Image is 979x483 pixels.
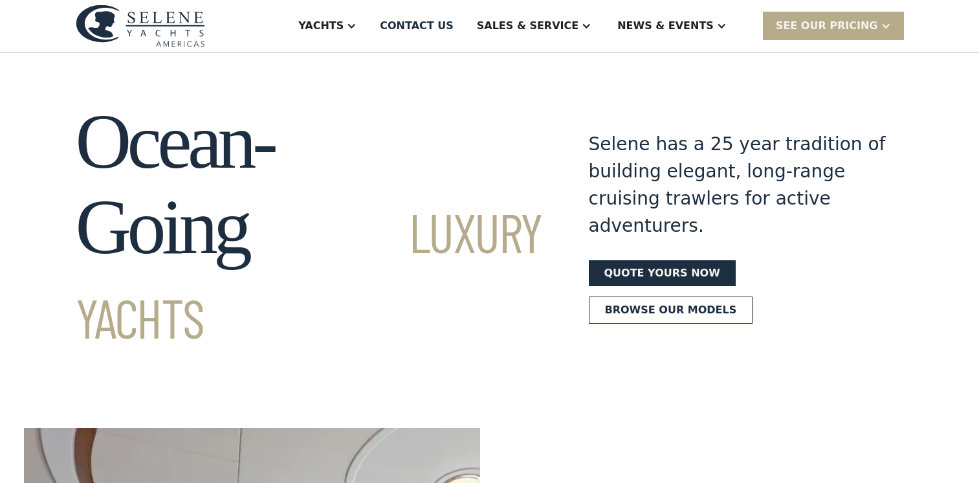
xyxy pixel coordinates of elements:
div: SEE Our Pricing [776,18,878,34]
div: Contact US [380,18,454,34]
div: Sales & Service [477,18,578,34]
div: Selene has a 25 year tradition of building elegant, long-range cruising trawlers for active adven... [589,131,886,240]
div: SEE Our Pricing [763,12,904,39]
a: Quote yours now [589,260,736,286]
div: News & EVENTS [617,18,714,34]
img: logo [76,5,205,47]
span: Luxury Yachts [76,199,542,350]
a: Browse our models [589,297,753,324]
h1: Ocean-Going [76,99,542,355]
div: Yachts [298,18,344,34]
